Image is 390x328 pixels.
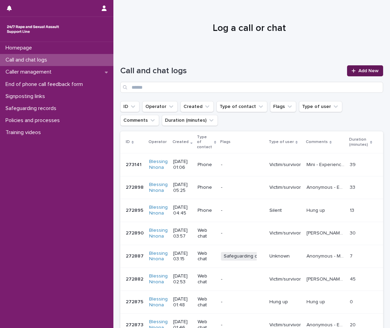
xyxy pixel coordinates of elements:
[173,296,192,308] p: [DATE] 01:48
[126,321,145,328] p: 272873
[269,138,294,146] p: Type of user
[299,101,342,112] button: Type of user
[3,117,65,124] p: Policies and processes
[120,199,383,222] tr: 272895272895 Blessing Nnona [DATE] 04:45Phone-SilentHung upHung up 1313
[126,252,145,259] p: 272887
[198,296,215,308] p: Web chat
[5,22,60,36] img: rhQMoQhaT3yELyF149Cw
[3,129,46,136] p: Training videos
[358,68,379,73] span: Add New
[172,138,189,146] p: Created
[126,275,145,282] p: 272882
[173,182,192,194] p: [DATE] 05:25
[173,228,192,239] p: [DATE] 03:57
[350,229,357,236] p: 30
[120,245,383,268] tr: 272887272887 Blessing Nnona [DATE] 03:15Web chatSafeguarding concernUnknownAnonymous - Mentioned ...
[221,230,264,236] p: -
[173,159,192,171] p: [DATE] 01:06
[149,296,168,308] a: Blessing Nnona
[126,183,145,190] p: 272898
[269,253,301,259] p: Unknown
[173,251,192,262] p: [DATE] 03:15
[198,162,215,168] p: Phone
[221,252,276,261] span: Safeguarding concern
[149,251,168,262] a: Blessing Nnona
[347,65,383,76] a: Add New
[221,208,264,214] p: -
[180,101,214,112] button: Created
[269,185,301,190] p: Victim/survivor
[120,268,383,291] tr: 272882272882 Blessing Nnona [DATE] 02:53Web chat-Victim/survivor[PERSON_NAME] - Experienced SV, e...
[216,101,267,112] button: Type of contact
[307,183,346,190] p: Anonymous - Experienced SA, explored feelings, provided emotion emotional support.
[198,185,215,190] p: Phone
[3,93,51,100] p: Signposting links
[120,23,378,34] h1: Log a call or chat
[269,322,301,328] p: Victim/survivor
[120,222,383,245] tr: 272890272890 Blessing Nnona [DATE] 03:57Web chat-Victim/survivor[PERSON_NAME] - Experienced SV, e...
[307,161,346,168] p: Mini - Experienced SV, explored feelings, provided emotional support, empowered, explored options...
[350,206,356,214] p: 13
[269,230,301,236] p: Victim/survivor
[350,298,354,305] p: 0
[162,115,218,126] button: Duration (minutes)
[307,275,346,282] p: Aimee - Experienced SV, explored feelings, provided emotional support, empowered. Discussed couns...
[120,115,159,126] button: Comments
[220,138,231,146] p: Flags
[149,228,168,239] a: Blessing Nnona
[270,101,296,112] button: Flags
[173,273,192,285] p: [DATE] 02:53
[120,176,383,199] tr: 272898272898 Blessing Nnona [DATE] 05:25Phone-Victim/survivorAnonymous - Experienced SA, explored...
[120,101,140,112] button: ID
[149,273,168,285] a: Blessing Nnona
[307,229,346,236] p: Rachel - Experienced SV, explored feelings, provided emotional support.
[3,69,57,75] p: Caller management
[198,251,215,262] p: Web chat
[3,57,53,63] p: Call and chat logs
[198,228,215,239] p: Web chat
[349,136,368,149] p: Duration (minutes)
[197,133,212,151] p: Type of contact
[198,273,215,285] p: Web chat
[126,138,130,146] p: ID
[149,159,168,171] a: Blessing Nnona
[350,275,357,282] p: 45
[350,161,357,168] p: 39
[3,105,62,112] p: Safeguarding records
[221,162,264,168] p: -
[350,252,354,259] p: 7
[149,205,168,216] a: Blessing Nnona
[173,205,192,216] p: [DATE] 04:45
[120,291,383,314] tr: 272875272875 Blessing Nnona [DATE] 01:48Web chat-Hung upHung upHung up 00
[198,208,215,214] p: Phone
[221,322,264,328] p: -
[221,185,264,190] p: -
[126,206,145,214] p: 272895
[120,66,343,76] h1: Call and chat logs
[269,208,301,214] p: Silent
[307,298,326,305] p: Hung up
[120,153,383,176] tr: 273141273141 Blessing Nnona [DATE] 01:06Phone-Victim/survivorMini - Experienced SV, explored feel...
[350,321,357,328] p: 20
[142,101,178,112] button: Operator
[306,138,328,146] p: Comments
[221,299,264,305] p: -
[3,45,37,51] p: Homepage
[350,183,357,190] p: 33
[120,82,383,93] input: Search
[307,206,326,214] p: Hung up
[269,276,301,282] p: Victim/survivor
[126,298,145,305] p: 272875
[3,81,88,88] p: End of phone call feedback form
[307,321,346,328] p: Anonymous - Experienced SV, provided emotional support, empowered, chat ended abruptly.
[126,161,143,168] p: 273141
[269,299,301,305] p: Hung up
[269,162,301,168] p: Victim/survivor
[126,229,145,236] p: 272890
[307,252,346,259] p: Anonymous - Mentioned a vulnerable child experienced SV, chat ended abruptly.
[221,276,264,282] p: -
[148,138,167,146] p: Operator
[149,182,168,194] a: Blessing Nnona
